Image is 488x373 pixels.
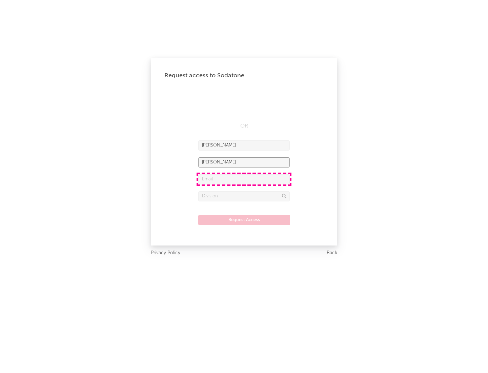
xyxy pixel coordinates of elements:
[198,140,290,151] input: First Name
[198,191,290,201] input: Division
[198,174,290,184] input: Email
[327,249,337,257] a: Back
[198,122,290,130] div: OR
[164,72,324,80] div: Request access to Sodatone
[198,157,290,168] input: Last Name
[198,215,290,225] button: Request Access
[151,249,180,257] a: Privacy Policy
